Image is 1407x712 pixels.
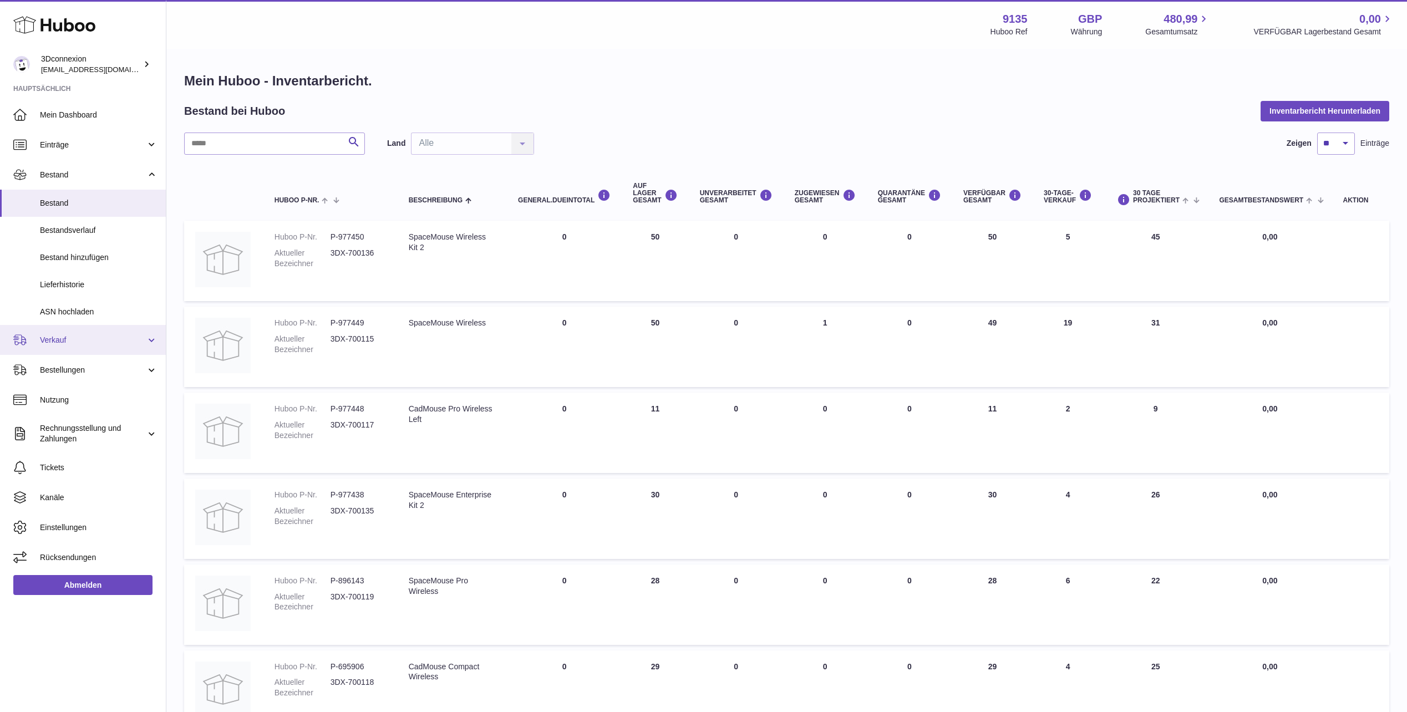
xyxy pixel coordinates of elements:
[40,279,158,290] span: Lieferhistorie
[331,420,387,441] dd: 3DX-700117
[409,662,496,683] div: CadMouse Compact Wireless
[784,221,867,301] td: 0
[195,404,251,459] img: product image
[1033,307,1103,387] td: 19
[275,197,319,204] span: Huboo P-Nr.
[784,564,867,645] td: 0
[952,564,1033,645] td: 28
[331,662,387,672] dd: P-695906
[795,189,856,204] div: ZUGEWIESEN Gesamt
[1078,12,1102,27] strong: GBP
[952,221,1033,301] td: 50
[275,420,331,441] dt: Aktueller Bezeichner
[878,189,941,204] div: QUARANTÄNE Gesamt
[1262,232,1277,241] span: 0,00
[1003,12,1028,27] strong: 9135
[184,72,1389,90] h1: Mein Huboo - Inventarbericht.
[13,575,153,595] a: Abmelden
[195,576,251,631] img: product image
[907,576,912,585] span: 0
[275,576,331,586] dt: Huboo P-Nr.
[40,552,158,563] span: Rücksendungen
[40,522,158,533] span: Einstellungen
[963,189,1022,204] div: VERFÜGBAR Gesamt
[1103,479,1208,559] td: 26
[409,197,463,204] span: Beschreibung
[331,404,387,414] dd: P-977448
[409,232,496,253] div: SpaceMouse Wireless Kit 2
[1103,221,1208,301] td: 45
[784,393,867,473] td: 0
[689,393,784,473] td: 0
[275,248,331,269] dt: Aktueller Bezeichner
[784,479,867,559] td: 0
[507,221,622,301] td: 0
[40,170,146,180] span: Bestand
[1262,662,1277,671] span: 0,00
[331,506,387,527] dd: 3DX-700135
[1071,27,1103,37] div: Währung
[689,564,784,645] td: 0
[622,307,688,387] td: 50
[275,232,331,242] dt: Huboo P-Nr.
[409,318,496,328] div: SpaceMouse Wireless
[784,307,867,387] td: 1
[275,490,331,500] dt: Huboo P-Nr.
[13,56,30,73] img: order_eu@3dconnexion.com
[907,662,912,671] span: 0
[507,307,622,387] td: 0
[331,592,387,613] dd: 3DX-700119
[952,393,1033,473] td: 11
[409,576,496,597] div: SpaceMouse Pro Wireless
[40,365,146,375] span: Bestellungen
[907,232,912,241] span: 0
[1262,576,1277,585] span: 0,00
[40,307,158,317] span: ASN hochladen
[1033,221,1103,301] td: 5
[195,318,251,373] img: product image
[507,393,622,473] td: 0
[1133,190,1180,204] span: 30 TAGE PROJEKTIERT
[331,318,387,328] dd: P-977449
[622,221,688,301] td: 50
[40,462,158,473] span: Tickets
[1103,307,1208,387] td: 31
[700,189,773,204] div: UNVERARBEITET Gesamt
[622,479,688,559] td: 30
[40,225,158,236] span: Bestandsverlauf
[40,423,146,444] span: Rechnungsstellung und Zahlungen
[275,592,331,613] dt: Aktueller Bezeichner
[1033,479,1103,559] td: 4
[1343,197,1378,204] div: Aktion
[633,182,677,205] div: AUF LAGER Gesamt
[622,564,688,645] td: 28
[331,677,387,698] dd: 3DX-700118
[195,490,251,545] img: product image
[1103,564,1208,645] td: 22
[331,576,387,586] dd: P-896143
[518,189,611,204] div: general.dueInTotal
[1262,318,1277,327] span: 0,00
[1145,27,1210,37] span: Gesamtumsatz
[275,677,331,698] dt: Aktueller Bezeichner
[275,506,331,527] dt: Aktueller Bezeichner
[907,318,912,327] span: 0
[331,232,387,242] dd: P-977450
[952,307,1033,387] td: 49
[907,404,912,413] span: 0
[409,490,496,511] div: SpaceMouse Enterprise Kit 2
[1287,138,1312,149] label: Zeigen
[275,404,331,414] dt: Huboo P-Nr.
[409,404,496,425] div: CadMouse Pro Wireless Left
[622,393,688,473] td: 11
[1145,12,1210,37] a: 480,99 Gesamtumsatz
[1262,490,1277,499] span: 0,00
[907,490,912,499] span: 0
[1261,101,1389,121] button: Inventarbericht Herunterladen
[689,221,784,301] td: 0
[40,395,158,405] span: Nutzung
[689,479,784,559] td: 0
[331,334,387,355] dd: 3DX-700115
[1219,197,1303,204] span: Gesamtbestandswert
[507,479,622,559] td: 0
